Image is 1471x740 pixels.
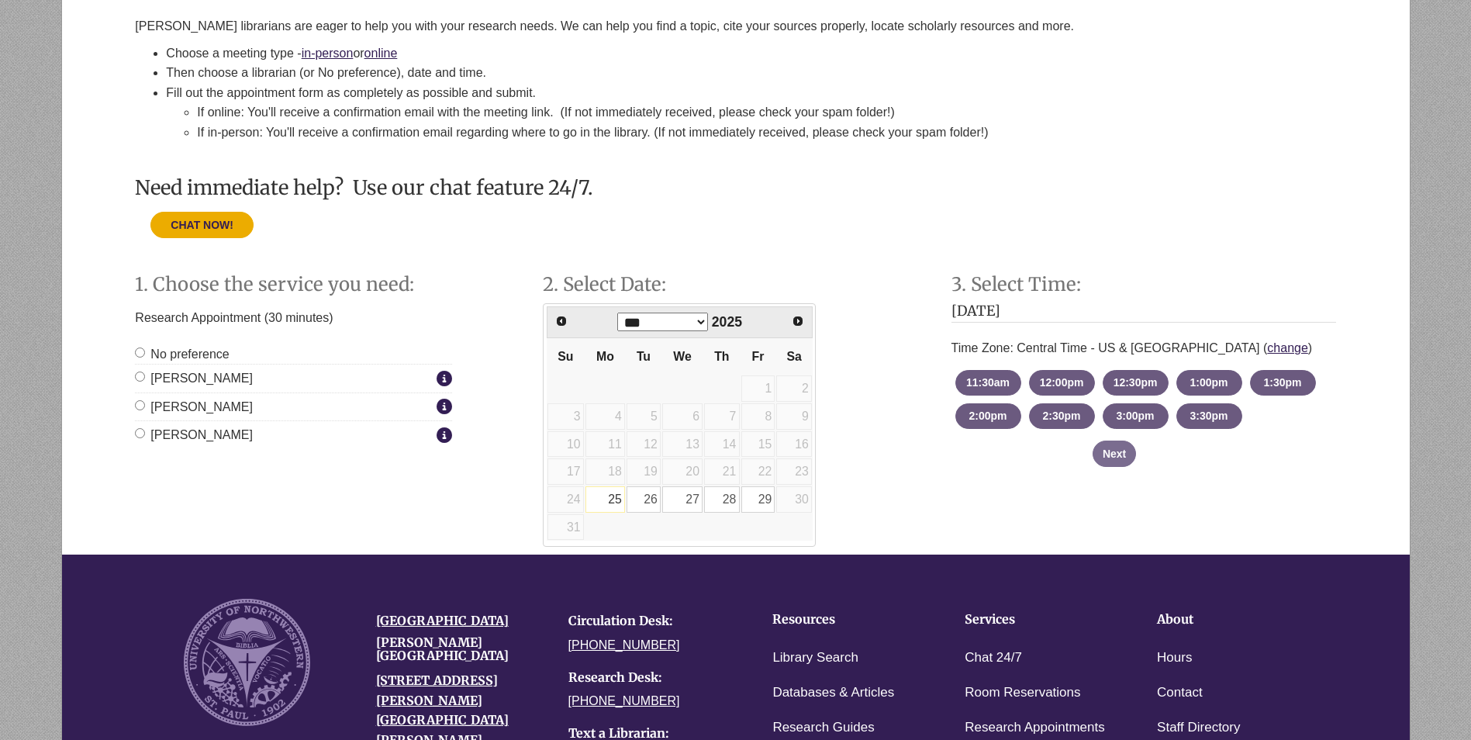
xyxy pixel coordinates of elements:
[135,303,451,333] p: Research Appointment (30 minutes)
[302,47,354,60] a: in-person
[197,102,1335,123] li: If online: You'll receive a confirmation email with the meeting link. (If not immediately receive...
[965,613,1109,627] h4: Services
[555,315,568,327] span: Prev
[617,313,708,331] select: Select month
[955,370,1021,396] button: 11:30am
[661,486,703,514] td: Available
[627,486,661,513] a: 26
[135,368,432,389] label: [PERSON_NAME]
[1093,441,1136,467] button: Next
[596,350,614,363] span: Monday
[549,309,574,334] a: Previous Month
[703,486,740,514] td: Available
[1250,370,1316,396] button: 1:30pm
[1103,403,1169,429] button: 3:00pm
[955,403,1021,429] button: 2:00pm
[585,486,625,513] a: 25
[786,350,801,363] span: Saturday
[1176,403,1242,429] button: 3:30pm
[135,372,145,382] input: [PERSON_NAME]
[772,717,874,739] a: Research Guides
[558,350,573,363] span: Sunday
[150,218,254,231] a: CHAT NOW!
[786,309,810,334] a: Next Month
[951,275,1336,295] h2: Step 3: Select Time:
[662,486,703,513] a: 27
[1103,370,1169,396] button: 12:30pm
[135,177,1335,199] h3: Need immediate help? Use our chat feature 24/7.
[965,682,1080,704] a: Room Reservations
[1029,370,1095,396] button: 12:00pm
[1157,647,1192,669] a: Hours
[568,671,737,685] h4: Research Desk:
[741,486,776,514] td: Available
[714,350,729,363] span: Thursday
[704,486,739,513] a: 28
[184,599,310,725] img: UNW seal
[166,63,1335,83] li: Then choose a librarian (or No preference), date and time.
[135,400,145,410] input: [PERSON_NAME]
[1157,613,1301,627] h4: About
[135,425,432,445] label: [PERSON_NAME]
[135,275,520,295] h2: Step 1. Choose the service you need:
[166,83,1335,143] li: Fill out the appointment form as completely as possible and submit.
[568,638,680,652] a: [PHONE_NUMBER]
[673,350,691,363] span: Wednesday
[637,350,651,363] span: Tuesday
[135,397,432,417] label: [PERSON_NAME]
[741,486,775,513] a: 29
[135,17,1335,36] p: [PERSON_NAME] librarians are eager to help you with your research needs. We can help you find a t...
[1157,717,1240,739] a: Staff Directory
[1029,403,1095,429] button: 2:30pm
[543,275,927,295] h2: Step 2. Select Date:
[135,348,145,358] input: No preference
[1176,370,1242,396] button: 1:00pm
[772,613,917,627] h4: Resources
[568,614,737,628] h4: Circulation Desk:
[376,636,545,663] h4: [PERSON_NAME][GEOGRAPHIC_DATA]
[150,212,254,238] button: CHAT NOW!
[568,694,680,707] a: [PHONE_NUMBER]
[135,344,451,445] div: Staff Member Group: In-Person Appointments
[1267,341,1308,354] a: change
[135,344,229,365] label: No preference
[364,47,398,60] a: online
[1157,682,1203,704] a: Contact
[752,350,765,363] span: Friday
[376,613,509,628] a: [GEOGRAPHIC_DATA]
[197,123,1335,143] li: If in-person: You'll receive a confirmation email regarding where to go in the library. (If not i...
[135,428,145,438] input: [PERSON_NAME]
[951,330,1336,366] div: Time Zone: Central Time - US & [GEOGRAPHIC_DATA] ( )
[585,486,626,514] td: Available
[965,647,1022,669] a: Chat 24/7
[951,303,1336,323] h3: [DATE]
[792,315,804,327] span: Next
[166,43,1335,64] li: Choose a meeting type - or
[626,486,661,514] td: Available
[772,682,894,704] a: Databases & Articles
[712,314,742,330] span: 2025
[965,717,1105,739] a: Research Appointments
[772,647,858,669] a: Library Search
